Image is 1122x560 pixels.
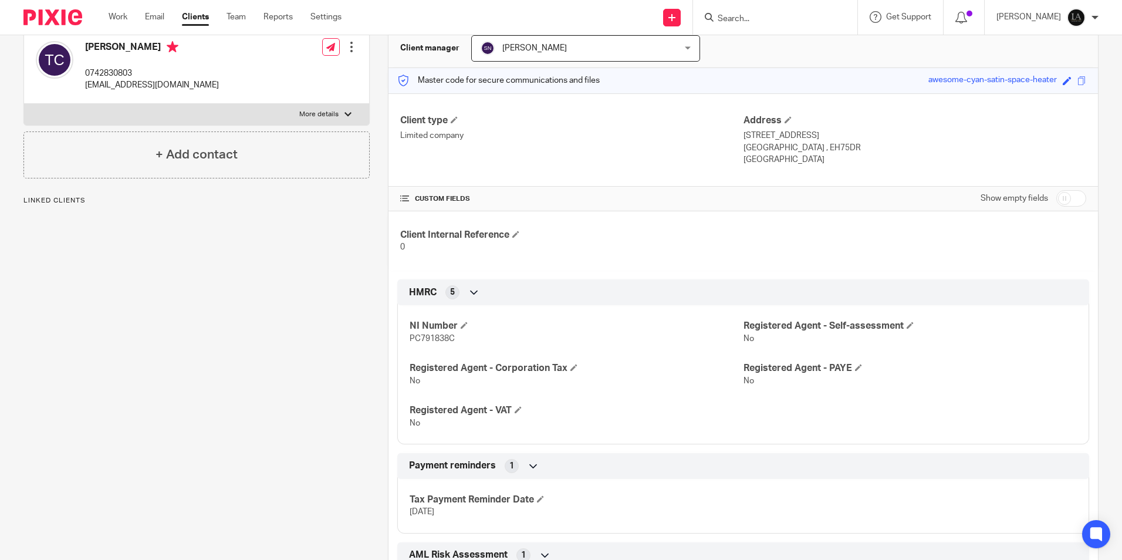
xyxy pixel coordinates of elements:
img: svg%3E [481,41,495,55]
h3: Client manager [400,42,459,54]
h4: Registered Agent - PAYE [744,362,1077,375]
a: Reports [263,11,293,23]
span: Payment reminders [409,460,496,472]
p: Master code for secure communications and files [397,75,600,86]
span: No [410,419,420,427]
p: [GEOGRAPHIC_DATA] , EH75DR [744,142,1086,154]
label: Show empty fields [981,193,1048,204]
img: svg%3E [36,41,73,79]
h4: Client type [400,114,743,127]
span: HMRC [409,286,437,299]
p: More details [299,110,339,119]
span: 1 [509,460,514,472]
p: 0742830803 [85,68,219,79]
input: Search [717,14,822,25]
p: Linked clients [23,196,370,205]
span: 0 [400,243,405,251]
h4: Registered Agent - Corporation Tax [410,362,743,375]
a: Settings [310,11,342,23]
span: 5 [450,286,455,298]
span: Get Support [886,13,931,21]
span: [PERSON_NAME] [502,44,567,52]
span: [DATE] [410,508,434,516]
h4: [PERSON_NAME] [85,41,219,56]
h4: Registered Agent - VAT [410,404,743,417]
a: Work [109,11,127,23]
div: awesome-cyan-satin-space-heater [928,74,1057,87]
a: Clients [182,11,209,23]
h4: CUSTOM FIELDS [400,194,743,204]
p: [STREET_ADDRESS] [744,130,1086,141]
img: Lockhart+Amin+-+1024x1024+-+light+on+dark.jpg [1067,8,1086,27]
p: [PERSON_NAME] [996,11,1061,23]
span: No [744,377,754,385]
span: No [410,377,420,385]
h4: NI Number [410,320,743,332]
span: PC791838C [410,335,455,343]
h4: Address [744,114,1086,127]
h4: Client Internal Reference [400,229,743,241]
i: Primary [167,41,178,53]
p: Limited company [400,130,743,141]
a: Email [145,11,164,23]
span: No [744,335,754,343]
h4: Registered Agent - Self-assessment [744,320,1077,332]
p: [EMAIL_ADDRESS][DOMAIN_NAME] [85,79,219,91]
h4: + Add contact [156,146,238,164]
a: Team [227,11,246,23]
h4: Tax Payment Reminder Date [410,494,743,506]
p: [GEOGRAPHIC_DATA] [744,154,1086,166]
img: Pixie [23,9,82,25]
